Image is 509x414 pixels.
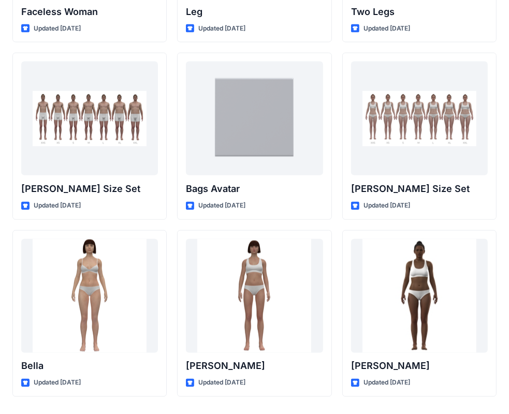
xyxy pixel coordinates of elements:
[363,23,411,34] p: Updated [DATE]
[198,200,245,211] p: Updated [DATE]
[34,378,81,389] p: Updated [DATE]
[363,200,411,211] p: Updated [DATE]
[186,5,323,19] p: Leg
[351,239,488,353] a: Gabrielle
[186,182,323,196] p: Bags Avatar
[34,200,81,211] p: Updated [DATE]
[351,62,488,175] a: Olivia Size Set
[21,359,158,374] p: Bella
[21,239,158,353] a: Bella
[21,5,158,19] p: Faceless Woman
[21,62,158,175] a: Oliver Size Set
[351,5,488,19] p: Two Legs
[351,182,488,196] p: [PERSON_NAME] Size Set
[198,378,245,389] p: Updated [DATE]
[34,23,81,34] p: Updated [DATE]
[198,23,245,34] p: Updated [DATE]
[186,359,323,374] p: [PERSON_NAME]
[21,182,158,196] p: [PERSON_NAME] Size Set
[186,62,323,175] a: Bags Avatar
[363,378,411,389] p: Updated [DATE]
[186,239,323,353] a: Emma
[351,359,488,374] p: [PERSON_NAME]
